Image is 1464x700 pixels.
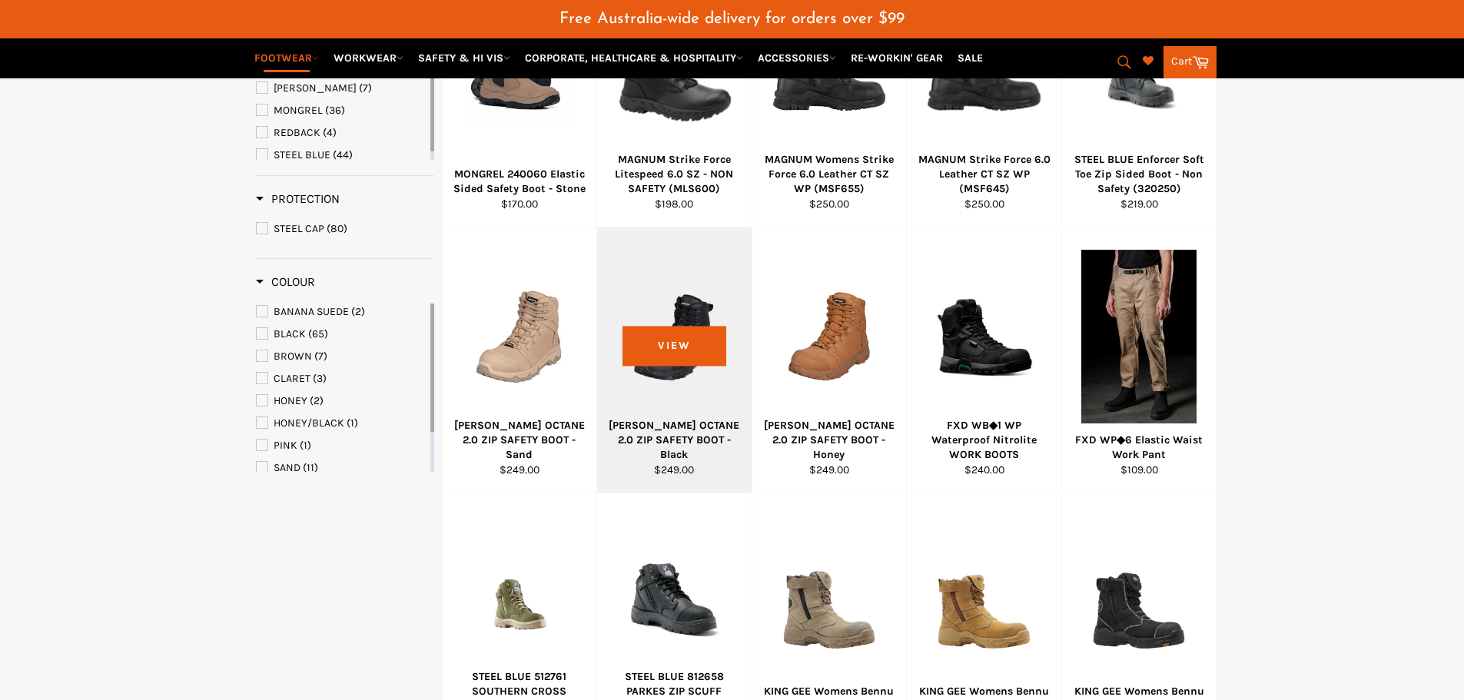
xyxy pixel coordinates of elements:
a: HONEY [256,393,427,410]
span: SAND [274,461,300,474]
span: BLACK [274,327,306,340]
span: BROWN [274,350,312,363]
span: (7) [314,350,327,363]
span: (7) [359,81,372,95]
a: Cart [1164,46,1217,78]
span: STEEL BLUE [274,148,330,161]
span: Free Australia-wide delivery for orders over $99 [559,11,905,27]
span: Protection [256,191,340,206]
a: MACK [256,80,427,97]
div: FXD WB◆1 WP Waterproof Nitrolite WORK BOOTS [917,418,1052,463]
span: (1) [347,416,358,430]
a: REDBACK [256,124,427,141]
div: [PERSON_NAME] OCTANE 2.0 ZIP SAFETY BOOT - Honey [762,418,897,463]
a: FXD WP◆6 Elastic Waist Work PantFXD WP◆6 Elastic Waist Work Pant$109.00 [1061,227,1217,493]
a: BANANA SUEDE [256,304,427,320]
a: PINK [256,437,427,454]
span: BANANA SUEDE [274,305,349,318]
span: (3) [313,372,327,385]
a: WORKWEAR [327,45,410,71]
div: MAGNUM Strike Force Litespeed 6.0 SZ - NON SAFETY (MLS600) [607,152,742,197]
a: SALE [951,45,989,71]
div: [PERSON_NAME] OCTANE 2.0 ZIP SAFETY BOOT - Sand [452,418,587,463]
a: SAFETY & HI VIS [412,45,516,71]
div: MAGNUM Strike Force 6.0 Leather CT SZ WP (MSF645) [917,152,1052,197]
h3: Protection [256,191,340,207]
span: (11) [303,461,318,474]
span: (80) [327,222,347,235]
span: Colour [256,274,315,289]
span: STEEL CAP [274,222,324,235]
span: PINK [274,439,297,452]
div: [PERSON_NAME] OCTANE 2.0 ZIP SAFETY BOOT - Black [607,418,742,463]
span: MONGREL [274,104,323,117]
div: STEEL BLUE Enforcer Soft Toe Zip Sided Boot - Non Safety (320250) [1071,152,1207,197]
div: MAGNUM Womens Strike Force 6.0 Leather CT SZ WP (MSF655) [762,152,897,197]
a: FOOTWEAR [248,45,325,71]
span: CLARET [274,372,310,385]
span: (2) [351,305,365,318]
span: (4) [323,126,337,139]
a: STEEL CAP [256,221,434,237]
h3: Colour [256,274,315,290]
a: CORPORATE, HEALTHCARE & HOSPITALITY [519,45,749,71]
a: BROWN [256,348,427,365]
span: (2) [310,394,324,407]
a: RE-WORKIN' GEAR [845,45,949,71]
a: MACK OCTANE 2.0 ZIP SAFETY BOOT - Honey[PERSON_NAME] OCTANE 2.0 ZIP SAFETY BOOT - Honey$249.00 [752,227,907,493]
span: (44) [333,148,353,161]
span: REDBACK [274,126,320,139]
div: FXD WP◆6 Elastic Waist Work Pant [1071,433,1207,463]
span: HONEY [274,394,307,407]
a: HONEY/BLACK [256,415,427,432]
a: MACK OCTANE 2.0 ZIP SAFETY BOOT - Sand[PERSON_NAME] OCTANE 2.0 ZIP SAFETY BOOT - Sand$249.00 [442,227,597,493]
span: (1) [300,439,311,452]
a: SAND [256,459,427,476]
a: MACK OCTANE 2.0 ZIP SAFETY BOOT - Black[PERSON_NAME] OCTANE 2.0 ZIP SAFETY BOOT - Black$249.00View [596,227,752,493]
a: CLARET [256,370,427,387]
a: STEEL BLUE [256,147,427,164]
div: MONGREL 240060 Elastic Sided Safety Boot - Stone [452,167,587,197]
span: (36) [325,104,345,117]
span: [PERSON_NAME] [274,81,357,95]
a: MONGREL [256,102,427,119]
span: (65) [308,327,328,340]
a: FXD WB◆1 WP Waterproof Nitrolite WORK BOOTSFXD WB◆1 WP Waterproof Nitrolite WORK BOOTS$240.00 [906,227,1061,493]
span: HONEY/BLACK [274,416,344,430]
a: BLACK [256,326,427,343]
a: ACCESSORIES [752,45,842,71]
